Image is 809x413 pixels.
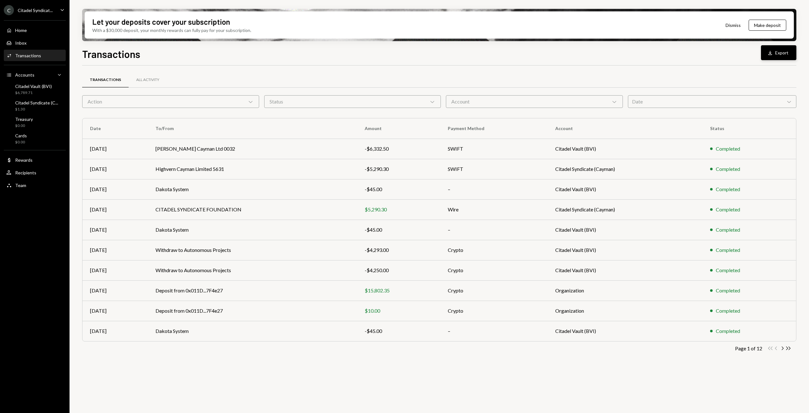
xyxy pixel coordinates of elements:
[4,69,66,80] a: Accounts
[365,165,433,173] div: -$5,290.30
[365,327,433,335] div: -$45.00
[15,90,52,96] div: $6,789.71
[90,77,121,83] div: Transactions
[357,118,440,139] th: Amount
[90,185,140,193] div: [DATE]
[548,199,703,220] td: Citadel Syndicate (Cayman)
[136,77,159,83] div: All Activity
[15,40,27,46] div: Inbox
[15,116,33,122] div: Treasury
[716,145,740,153] div: Completed
[716,185,740,193] div: Completed
[440,301,547,321] td: Crypto
[440,179,547,199] td: –
[440,220,547,240] td: –
[82,95,259,108] div: Action
[548,159,703,179] td: Citadel Syndicate (Cayman)
[4,82,66,97] a: Citadel Vault (BVI)$6,789.71
[548,301,703,321] td: Organization
[4,50,66,61] a: Transactions
[735,345,762,351] div: Page 1 of 12
[148,260,357,280] td: Withdraw to Autonomous Projects
[716,165,740,173] div: Completed
[365,307,433,315] div: $10.00
[82,72,129,88] a: Transactions
[365,185,433,193] div: -$45.00
[365,226,433,234] div: -$45.00
[749,20,786,31] button: Make deposit
[148,301,357,321] td: Deposit from 0x011D...7F4e27
[716,327,740,335] div: Completed
[628,95,797,108] div: Date
[82,118,148,139] th: Date
[15,157,33,163] div: Rewards
[440,139,547,159] td: SWIFT
[716,206,740,213] div: Completed
[15,140,27,145] div: $0.00
[4,154,66,166] a: Rewards
[92,27,251,34] div: With a $30,000 deposit, your monthly rewards can fully pay for your subscription.
[440,118,547,139] th: Payment Method
[82,47,140,60] h1: Transactions
[148,321,357,341] td: Dakota System
[440,240,547,260] td: Crypto
[15,84,52,89] div: Citadel Vault (BVI)
[15,100,58,105] div: Citadel Syndicate (C...
[4,37,66,48] a: Inbox
[15,107,58,112] div: $1.30
[548,321,703,341] td: Citadel Vault (BVI)
[90,145,140,153] div: [DATE]
[90,206,140,213] div: [DATE]
[90,327,140,335] div: [DATE]
[148,118,357,139] th: To/From
[716,307,740,315] div: Completed
[148,159,357,179] td: Highvern Cayman Limited 5631
[148,199,357,220] td: CITADEL SYNDICATE FOUNDATION
[716,226,740,234] div: Completed
[548,139,703,159] td: Citadel Vault (BVI)
[90,246,140,254] div: [DATE]
[440,199,547,220] td: Wire
[548,118,703,139] th: Account
[15,183,26,188] div: Team
[718,18,749,33] button: Dismiss
[703,118,796,139] th: Status
[90,165,140,173] div: [DATE]
[365,266,433,274] div: -$4,250.00
[15,123,33,128] div: $0.00
[4,167,66,178] a: Recipients
[4,5,14,15] div: C
[446,95,623,108] div: Account
[148,240,357,260] td: Withdraw to Autonomous Projects
[90,226,140,234] div: [DATE]
[716,266,740,274] div: Completed
[15,53,41,58] div: Transactions
[4,98,66,113] a: Citadel Syndicate (C...$1.30
[548,220,703,240] td: Citadel Vault (BVI)
[440,321,547,341] td: –
[90,287,140,294] div: [DATE]
[148,179,357,199] td: Dakota System
[148,220,357,240] td: Dakota System
[440,159,547,179] td: SWIFT
[90,307,140,315] div: [DATE]
[4,131,66,146] a: Cards$0.00
[264,95,441,108] div: Status
[548,179,703,199] td: Citadel Vault (BVI)
[440,260,547,280] td: Crypto
[15,133,27,138] div: Cards
[716,287,740,294] div: Completed
[4,179,66,191] a: Team
[4,24,66,36] a: Home
[15,28,27,33] div: Home
[148,280,357,301] td: Deposit from 0x011D...7F4e27
[92,16,230,27] div: Let your deposits cover your subscription
[365,246,433,254] div: -$4,293.00
[15,170,36,175] div: Recipients
[18,8,53,13] div: Citadel Syndicat...
[90,266,140,274] div: [DATE]
[716,246,740,254] div: Completed
[365,287,433,294] div: $15,802.35
[548,260,703,280] td: Citadel Vault (BVI)
[548,280,703,301] td: Organization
